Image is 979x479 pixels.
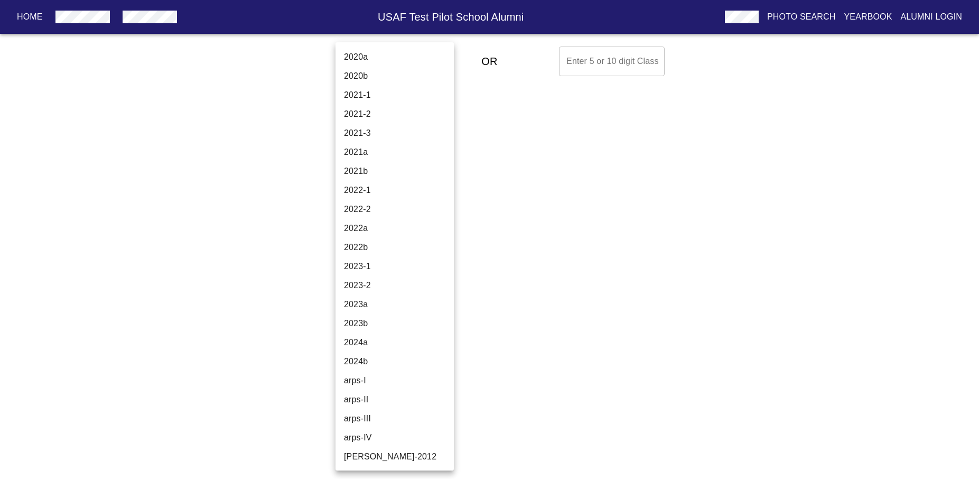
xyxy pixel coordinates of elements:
li: 2023-2 [335,276,463,295]
li: 2024a [335,333,463,352]
li: [PERSON_NAME]-2012 [335,447,463,466]
li: arps-III [335,409,463,428]
li: 2023a [335,295,463,314]
li: 2023b [335,314,463,333]
li: arps-I [335,371,463,390]
li: 2021-1 [335,86,463,105]
li: 2021-3 [335,124,463,143]
li: 2020b [335,67,463,86]
li: 2022-2 [335,200,463,219]
li: 2020a [335,48,463,67]
li: 2022b [335,238,463,257]
li: arps-II [335,390,463,409]
li: 2022-1 [335,181,463,200]
li: 2023-1 [335,257,463,276]
li: 2021-2 [335,105,463,124]
li: arps-IV [335,428,463,447]
li: 2024b [335,352,463,371]
li: 2021b [335,162,463,181]
li: 2022a [335,219,463,238]
li: 2021a [335,143,463,162]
